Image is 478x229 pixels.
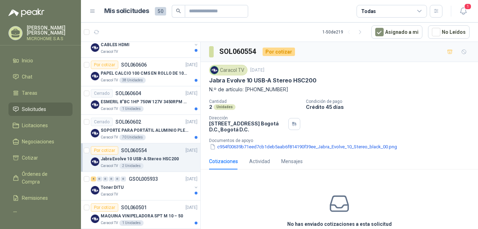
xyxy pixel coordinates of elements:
[91,177,96,181] div: 4
[306,99,475,104] p: Condición de pago
[22,170,66,186] span: Órdenes de Compra
[121,177,126,181] div: 0
[101,156,179,162] p: Jabra Evolve 10 USB-A Stereo HSC200
[101,78,118,83] p: Caracol TV
[209,116,285,120] p: Dirección
[22,138,54,146] span: Negociaciones
[91,129,99,137] img: Company Logo
[185,90,197,97] p: [DATE]
[121,62,147,67] p: SOL060606
[22,57,33,64] span: Inicio
[209,99,300,104] p: Cantidad
[361,7,376,15] div: Todas
[8,191,73,205] a: Remisiones
[263,48,295,56] div: Por cotizar
[209,138,475,143] p: Documentos de apoyo
[91,43,99,52] img: Company Logo
[91,72,99,80] img: Company Logo
[101,213,183,219] p: MAQUINA VINIPELADORA SPT M 10 – 50
[185,119,197,125] p: [DATE]
[121,148,147,153] p: SOL060554
[22,105,46,113] span: Solicitudes
[185,147,197,154] p: [DATE]
[119,78,146,83] div: 38 Unidades
[91,175,199,197] a: 4 0 0 0 0 0 GSOL005933[DATE] Company LogoToner DITUCaracol TV
[91,215,99,223] img: Company Logo
[91,146,118,155] div: Por cotizar
[209,65,247,75] div: Caracol TV
[121,205,147,210] p: SOL060501
[91,89,113,98] div: Cerrado
[249,157,270,165] div: Actividad
[109,177,114,181] div: 0
[428,25,470,39] button: No Leídos
[101,220,118,226] p: Caracol TV
[185,204,197,211] p: [DATE]
[22,194,48,202] span: Remisiones
[104,6,149,16] h1: Mis solicitudes
[214,104,235,110] div: Unidades
[103,177,108,181] div: 0
[115,177,120,181] div: 0
[27,25,73,35] p: [PERSON_NAME] [PERSON_NAME]
[101,42,130,48] p: CABLES HDMI
[306,104,475,110] p: Crédito 45 días
[101,184,124,191] p: Toner DITU
[8,208,73,221] a: Configuración
[322,26,366,38] div: 1 - 50 de 219
[101,192,118,197] p: Caracol TV
[22,73,32,81] span: Chat
[8,119,73,132] a: Licitaciones
[81,86,200,115] a: CerradoSOL060604[DATE] Company LogoESMERIL 8"BC 1HP 750W 127V 3450RPM URREACaracol TV1 Unidades
[101,99,188,105] p: ESMERIL 8"BC 1HP 750W 127V 3450RPM URREA
[81,58,200,86] a: Por cotizarSOL060606[DATE] Company LogoPAPEL CALCIO 100 CMS EN ROLLO DE 100 GRCaracol TV38 Unidades
[115,91,141,96] p: SOL060604
[101,70,188,77] p: PAPEL CALCIO 100 CMS EN ROLLO DE 100 GR
[22,89,37,97] span: Tareas
[91,157,99,166] img: Company Logo
[129,177,158,181] p: GSOL005933
[219,46,257,57] h3: SOL060554
[155,7,166,16] span: 50
[119,220,144,226] div: 1 Unidades
[371,25,422,39] button: Asignado a mi
[81,115,200,143] a: CerradoSOL060602[DATE] Company LogoSOPORTE PARA PORTÁTIL ALUMINIO PLEGABLE VTACaracol TV70 Unidades
[101,135,118,140] p: Caracol TV
[91,100,99,109] img: Company Logo
[209,143,398,150] button: c954f00639b71eed7cb1deb5aab6f814190f39ee_Jabra_Evolve_10_Stereo_black_00.png
[209,77,316,84] p: Jabra Evolve 10 USB-A Stereo HSC200
[8,70,73,83] a: Chat
[287,220,392,228] h3: No has enviado cotizaciones a esta solicitud
[8,151,73,165] a: Cotizar
[457,5,470,18] button: 1
[250,67,264,74] p: [DATE]
[115,119,141,124] p: SOL060602
[185,176,197,182] p: [DATE]
[91,118,113,126] div: Cerrado
[209,104,212,110] p: 2
[22,154,38,162] span: Cotizar
[176,8,181,13] span: search
[101,127,188,134] p: SOPORTE PARA PORTÁTIL ALUMINIO PLEGABLE VTA
[281,157,303,165] div: Mensajes
[8,86,73,100] a: Tareas
[119,135,146,140] div: 70 Unidades
[119,163,144,169] div: 2 Unidades
[27,37,73,41] p: MICROHOME S.A.S
[22,122,48,129] span: Licitaciones
[119,106,144,112] div: 1 Unidades
[210,66,218,74] img: Company Logo
[91,32,199,55] a: 0 0 0 0 0 0 GSOL005938[DATE] Company LogoCABLES HDMICaracol TV
[464,3,472,10] span: 1
[22,210,53,218] span: Configuración
[8,167,73,188] a: Órdenes de Compra
[91,203,118,212] div: Por cotizar
[81,200,200,229] a: Por cotizarSOL060501[DATE] Company LogoMAQUINA VINIPELADORA SPT M 10 – 50Caracol TV1 Unidades
[209,86,470,93] p: N.º de artículo: [PHONE_NUMBER]
[101,49,118,55] p: Caracol TV
[97,177,102,181] div: 0
[91,61,118,69] div: Por cotizar
[8,135,73,148] a: Negociaciones
[101,106,118,112] p: Caracol TV
[101,163,118,169] p: Caracol TV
